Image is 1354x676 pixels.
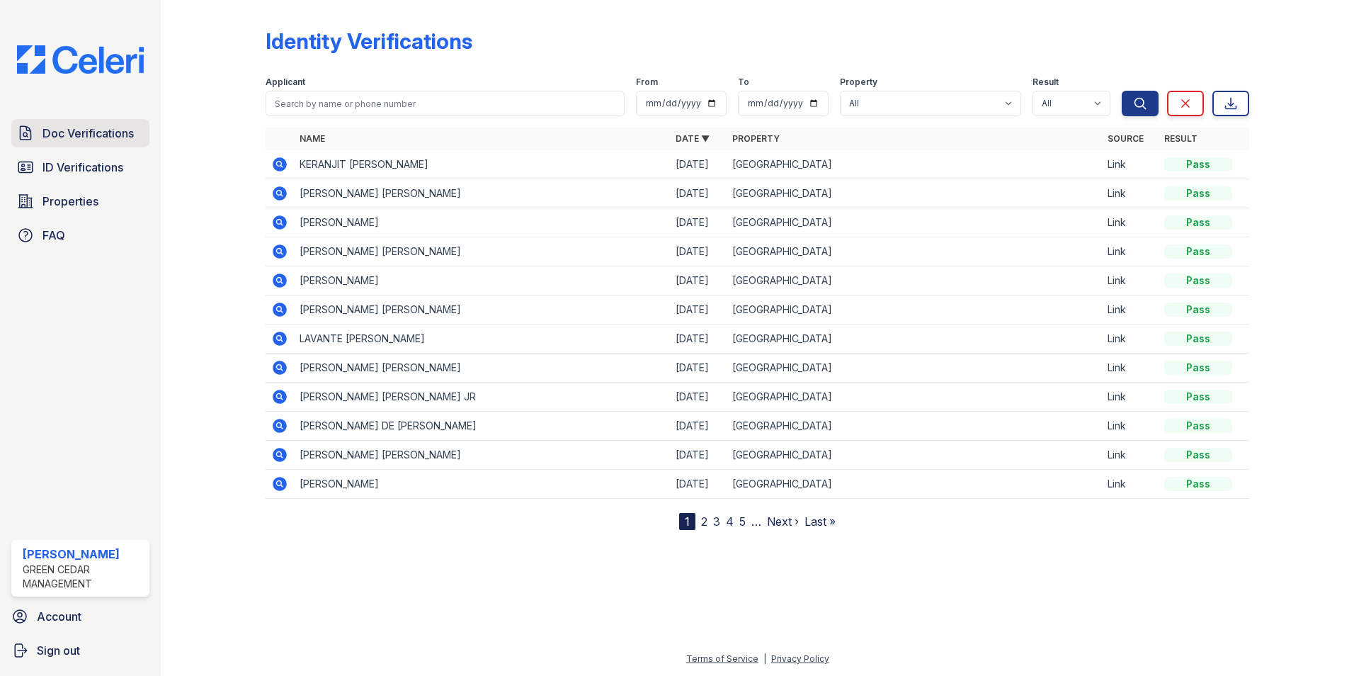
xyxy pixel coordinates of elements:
[767,514,799,529] a: Next ›
[727,441,1103,470] td: [GEOGRAPHIC_DATA]
[727,383,1103,412] td: [GEOGRAPHIC_DATA]
[1102,383,1159,412] td: Link
[670,354,727,383] td: [DATE]
[1102,237,1159,266] td: Link
[636,77,658,88] label: From
[1102,179,1159,208] td: Link
[1164,274,1232,288] div: Pass
[670,150,727,179] td: [DATE]
[266,91,625,116] input: Search by name or phone number
[727,295,1103,325] td: [GEOGRAPHIC_DATA]
[1164,186,1232,201] div: Pass
[727,150,1103,179] td: [GEOGRAPHIC_DATA]
[840,77,877,88] label: Property
[294,383,670,412] td: [PERSON_NAME] [PERSON_NAME] JR
[1108,133,1144,144] a: Source
[701,514,707,529] a: 2
[738,77,749,88] label: To
[727,354,1103,383] td: [GEOGRAPHIC_DATA]
[300,133,325,144] a: Name
[294,412,670,441] td: [PERSON_NAME] DE [PERSON_NAME]
[11,221,149,249] a: FAQ
[23,546,144,563] div: [PERSON_NAME]
[1164,133,1197,144] a: Result
[670,412,727,441] td: [DATE]
[294,266,670,295] td: [PERSON_NAME]
[1102,150,1159,179] td: Link
[1164,361,1232,375] div: Pass
[1164,157,1232,171] div: Pass
[42,125,134,142] span: Doc Verifications
[294,470,670,499] td: [PERSON_NAME]
[670,237,727,266] td: [DATE]
[732,133,780,144] a: Property
[37,608,81,625] span: Account
[670,325,727,354] td: [DATE]
[727,208,1103,237] td: [GEOGRAPHIC_DATA]
[771,653,829,664] a: Privacy Policy
[1164,303,1232,317] div: Pass
[6,636,155,665] a: Sign out
[676,133,710,144] a: Date ▼
[294,150,670,179] td: KERANJIT [PERSON_NAME]
[679,513,695,530] div: 1
[37,642,80,659] span: Sign out
[670,179,727,208] td: [DATE]
[670,441,727,470] td: [DATE]
[1164,477,1232,491] div: Pass
[670,470,727,499] td: [DATE]
[11,187,149,215] a: Properties
[294,179,670,208] td: [PERSON_NAME] [PERSON_NAME]
[727,179,1103,208] td: [GEOGRAPHIC_DATA]
[1032,77,1059,88] label: Result
[294,295,670,325] td: [PERSON_NAME] [PERSON_NAME]
[1164,448,1232,462] div: Pass
[294,441,670,470] td: [PERSON_NAME] [PERSON_NAME]
[1164,244,1232,259] div: Pass
[727,266,1103,295] td: [GEOGRAPHIC_DATA]
[42,159,123,176] span: ID Verifications
[294,237,670,266] td: [PERSON_NAME] [PERSON_NAME]
[11,153,149,181] a: ID Verifications
[294,354,670,383] td: [PERSON_NAME] [PERSON_NAME]
[1102,325,1159,354] td: Link
[670,295,727,325] td: [DATE]
[1102,441,1159,470] td: Link
[670,383,727,412] td: [DATE]
[727,470,1103,499] td: [GEOGRAPHIC_DATA]
[294,325,670,354] td: LAVANTE [PERSON_NAME]
[1102,354,1159,383] td: Link
[1102,208,1159,237] td: Link
[763,653,766,664] div: |
[727,237,1103,266] td: [GEOGRAPHIC_DATA]
[266,28,472,54] div: Identity Verifications
[1164,419,1232,433] div: Pass
[686,653,758,664] a: Terms of Service
[6,45,155,74] img: CE_Logo_Blue-a8612792a0a2168367f1c8372b55b34899dd931a85d93a1a3d3e32e68fde9ad4.png
[726,514,734,529] a: 4
[727,412,1103,441] td: [GEOGRAPHIC_DATA]
[804,514,836,529] a: Last »
[1102,412,1159,441] td: Link
[294,208,670,237] td: [PERSON_NAME]
[1164,215,1232,230] div: Pass
[1102,295,1159,325] td: Link
[727,325,1103,354] td: [GEOGRAPHIC_DATA]
[266,77,305,88] label: Applicant
[713,514,720,529] a: 3
[23,563,144,591] div: Green Cedar Management
[739,514,746,529] a: 5
[1102,470,1159,499] td: Link
[1102,266,1159,295] td: Link
[6,602,155,631] a: Account
[42,193,98,210] span: Properties
[751,513,761,530] span: …
[42,227,65,244] span: FAQ
[11,119,149,147] a: Doc Verifications
[670,266,727,295] td: [DATE]
[1164,390,1232,404] div: Pass
[1164,332,1232,346] div: Pass
[670,208,727,237] td: [DATE]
